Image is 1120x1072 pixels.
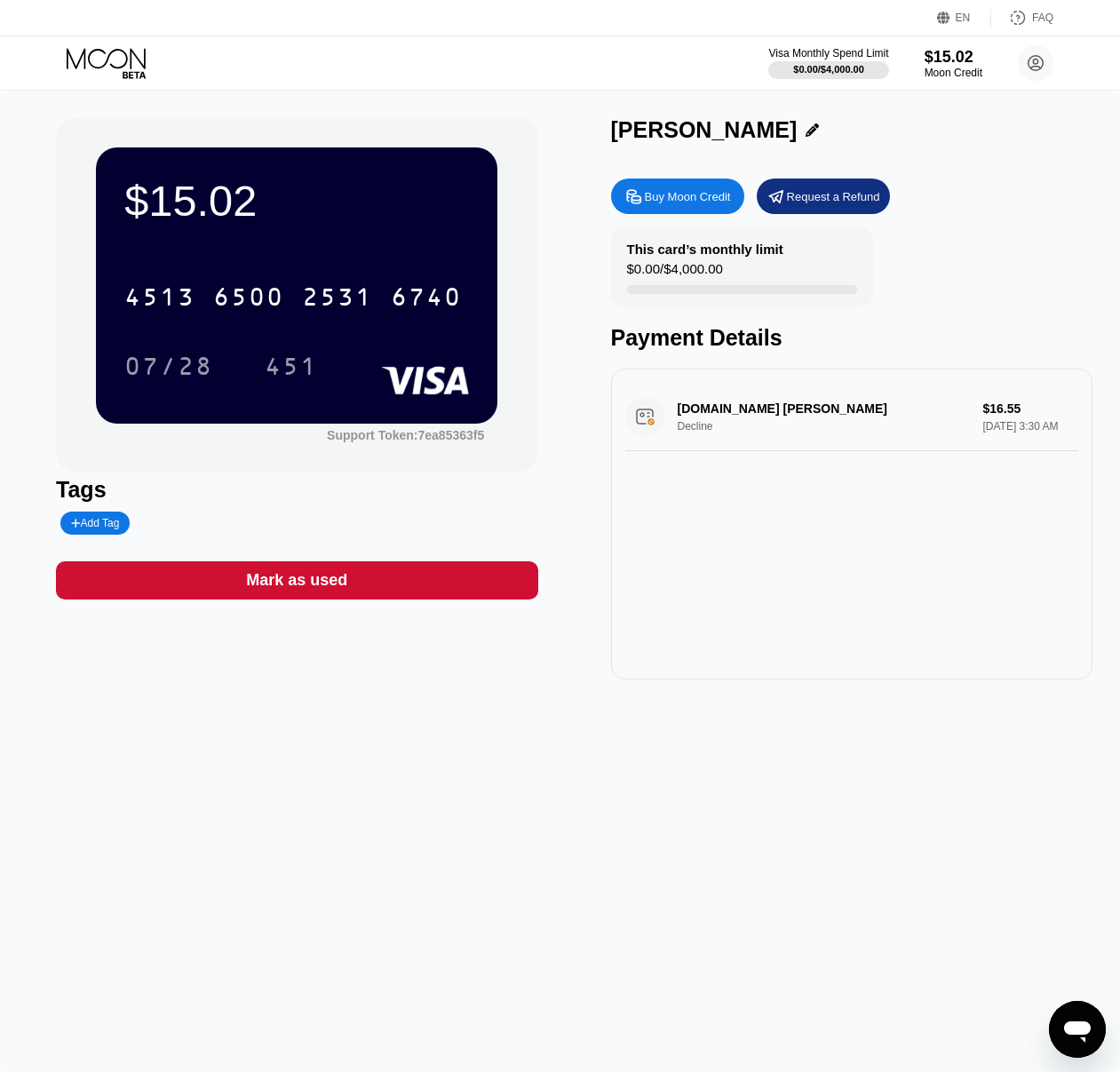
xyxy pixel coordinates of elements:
[124,176,469,226] div: $15.02
[71,517,119,529] div: Add Tag
[1049,1001,1106,1058] iframe: Button to launch messaging window
[56,561,537,600] div: Mark as used
[265,354,318,383] div: 451
[925,48,982,79] div: $15.02Moon Credit
[111,344,226,388] div: 07/28
[627,261,723,285] div: $0.00 / $4,000.00
[124,354,213,383] div: 07/28
[937,9,991,27] div: EN
[251,344,331,388] div: 451
[611,117,798,143] div: [PERSON_NAME]
[925,67,982,79] div: Moon Credit
[213,285,284,314] div: 6500
[768,47,888,79] div: Visa Monthly Spend Limit$0.00/$4,000.00
[793,64,864,75] div: $0.00 / $4,000.00
[302,285,373,314] div: 2531
[925,48,982,67] div: $15.02
[56,477,537,503] div: Tags
[60,512,130,535] div: Add Tag
[768,47,888,60] div: Visa Monthly Spend Limit
[991,9,1053,27] div: FAQ
[246,570,347,591] div: Mark as used
[391,285,462,314] div: 6740
[327,428,484,442] div: Support Token: 7ea85363f5
[611,179,744,214] div: Buy Moon Credit
[327,428,484,442] div: Support Token:7ea85363f5
[114,274,473,319] div: 4513650025316740
[956,12,971,24] div: EN
[787,189,880,204] div: Request a Refund
[1032,12,1053,24] div: FAQ
[757,179,890,214] div: Request a Refund
[627,242,783,257] div: This card’s monthly limit
[124,285,195,314] div: 4513
[611,325,1092,351] div: Payment Details
[645,189,731,204] div: Buy Moon Credit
